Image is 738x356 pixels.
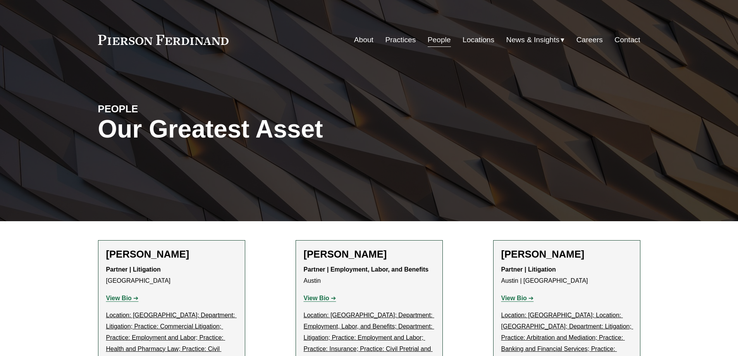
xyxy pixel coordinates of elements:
[304,248,435,260] h2: [PERSON_NAME]
[506,33,560,47] span: News & Insights
[98,115,459,143] h1: Our Greatest Asset
[614,33,640,47] a: Contact
[506,33,565,47] a: folder dropdown
[106,295,132,301] strong: View Bio
[106,266,161,273] strong: Partner | Litigation
[576,33,603,47] a: Careers
[385,33,416,47] a: Practices
[304,295,336,301] a: View Bio
[501,295,527,301] strong: View Bio
[354,33,373,47] a: About
[501,295,534,301] a: View Bio
[501,264,632,287] p: Austin | [GEOGRAPHIC_DATA]
[304,264,435,287] p: Austin
[501,248,632,260] h2: [PERSON_NAME]
[98,103,234,115] h4: PEOPLE
[501,266,556,273] strong: Partner | Litigation
[106,295,139,301] a: View Bio
[463,33,494,47] a: Locations
[428,33,451,47] a: People
[304,266,429,273] strong: Partner | Employment, Labor, and Benefits
[106,264,237,287] p: [GEOGRAPHIC_DATA]
[304,295,329,301] strong: View Bio
[106,248,237,260] h2: [PERSON_NAME]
